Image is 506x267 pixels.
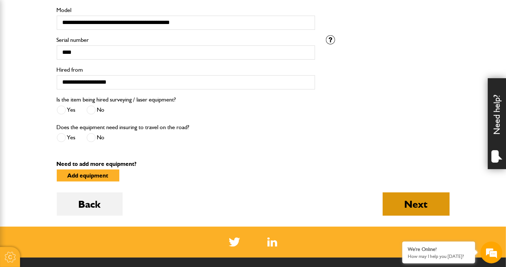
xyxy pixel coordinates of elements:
button: Back [57,192,123,216]
label: Serial number [57,37,315,43]
img: Linked In [267,238,277,247]
label: Yes [57,133,76,142]
div: Need help? [488,78,506,169]
label: Model [57,7,315,13]
a: LinkedIn [267,238,277,247]
button: Next [383,192,450,216]
label: No [87,133,105,142]
label: Yes [57,105,76,115]
label: Does the equipment need insuring to travel on the road? [57,124,190,130]
p: How may I help you today? [408,254,470,259]
label: Hired from [57,67,315,73]
label: No [87,105,105,115]
p: Need to add more equipment? [57,161,450,167]
button: Add equipment [57,170,119,182]
label: Is the item being hired surveying / laser equipment? [57,97,176,103]
img: Twitter [229,238,240,247]
div: We're Online! [408,246,470,252]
